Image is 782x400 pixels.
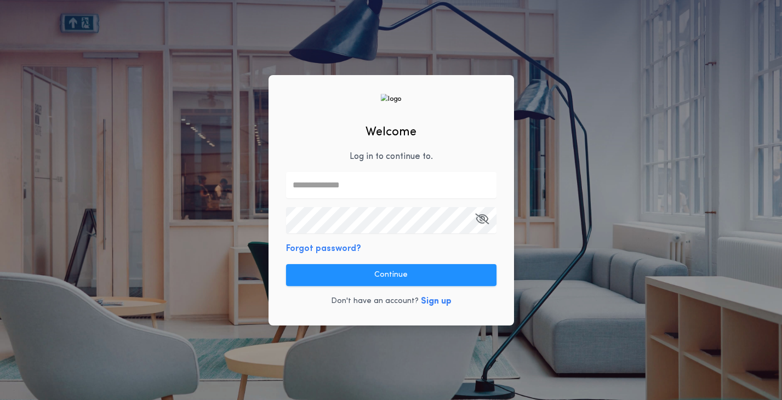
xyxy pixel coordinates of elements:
[286,264,496,286] button: Continue
[381,94,402,104] img: logo
[350,150,433,163] p: Log in to continue to .
[286,242,361,255] button: Forgot password?
[366,123,416,141] h2: Welcome
[421,295,452,308] button: Sign up
[331,296,419,307] p: Don't have an account?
